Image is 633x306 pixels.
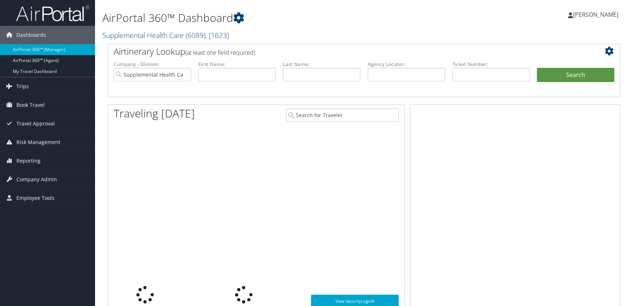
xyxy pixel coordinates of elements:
[568,4,626,26] a: [PERSON_NAME]
[16,189,54,207] span: Employee Tools
[16,96,45,114] span: Book Travel
[16,26,46,44] span: Dashboards
[286,108,398,122] input: Search for Traveler
[283,61,360,68] label: Last Name:
[102,10,451,26] h1: AirPortal 360™ Dashboard
[114,106,195,121] h1: Traveling [DATE]
[16,115,55,133] span: Travel Approval
[16,133,60,151] span: Risk Management
[16,5,89,22] img: airportal-logo.png
[16,152,41,170] span: Reporting
[537,68,614,82] button: Search
[573,11,618,19] span: [PERSON_NAME]
[185,49,255,57] span: (at least one field required)
[114,61,191,68] label: Company - Division:
[452,61,530,68] label: Ticket Number:
[102,30,229,40] a: Supplemental Health Care
[198,61,276,68] label: First Name:
[205,30,229,40] span: , [ 1623 ]
[368,61,445,68] label: Agency Locator:
[16,170,57,189] span: Company Admin
[114,45,572,58] h2: Airtinerary Lookup
[186,30,205,40] span: ( 6089 )
[16,77,29,96] span: Trips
